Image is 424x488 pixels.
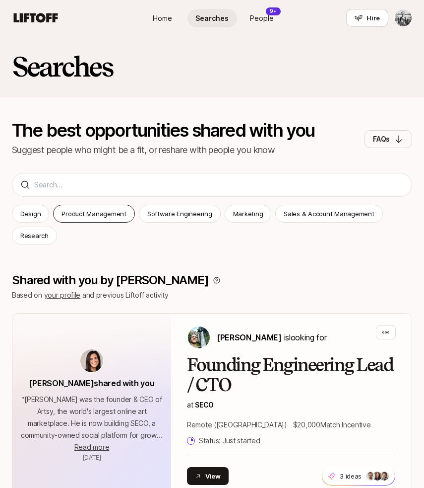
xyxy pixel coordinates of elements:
[187,467,229,485] button: View
[237,9,287,27] a: People9+
[366,472,375,481] img: df2a53e2_b906_403d_9e2a_ccbf7ef3dc74.jpg
[74,443,109,451] span: Read more
[233,209,263,219] p: Marketing
[61,209,126,219] p: Product Management
[373,133,390,145] p: FAQs
[187,419,287,431] p: Remote ([GEOGRAPHIC_DATA])
[12,121,315,139] p: The best opportunities shared with you
[340,471,362,481] p: 3 ideas
[83,454,101,461] span: June 26, 2025 1:34pm
[187,399,396,411] p: at
[223,436,260,445] span: Just started
[20,394,163,441] p: “ [PERSON_NAME] was the founder & CEO of Artsy, the world's largest online art marketplace. He is...
[346,9,388,27] button: Hire
[187,9,237,27] a: Searches
[138,9,187,27] a: Home
[195,401,214,409] span: SECO
[12,52,113,81] h2: Searches
[380,472,389,481] img: 2fbe14ff_07e1_42da_82b0_9a180ac7dbce.jpg
[217,331,326,344] p: is looking for
[364,130,412,148] button: FAQs
[270,7,277,15] p: 9+
[12,143,315,157] p: Suggest people who might be a fit, or reshare with people you know
[12,273,209,287] p: Shared with you by [PERSON_NAME]
[80,349,103,372] img: avatar-url
[44,291,81,299] a: your profile
[34,179,404,191] input: Search...
[284,209,374,219] p: Sales & Account Management
[12,289,412,301] p: Based on and previous Liftoff activity
[188,326,210,348] img: Carter Cleveland
[153,13,172,23] span: Home
[20,209,41,219] p: Design
[147,209,212,219] p: Software Engineering
[199,435,260,447] p: Status:
[322,467,395,486] button: 3 ideas
[395,9,412,26] img: Eli Horne
[250,13,274,23] span: People
[195,13,229,23] span: Searches
[217,332,282,342] span: [PERSON_NAME]
[394,9,412,27] button: Eli Horne
[293,419,371,431] p: $20,000 Match Incentive
[187,355,396,395] h2: Founding Engineering Lead / CTO
[74,441,109,453] button: Read more
[29,378,154,388] span: [PERSON_NAME] shared with you
[20,231,49,241] p: Research
[373,472,382,481] img: ACg8ocIXGGbQvvmSBD6vUrqz40LHbE0GEqT7XbmBBBZkN5p3GMjSqb9L=s160-c
[366,13,380,23] span: Hire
